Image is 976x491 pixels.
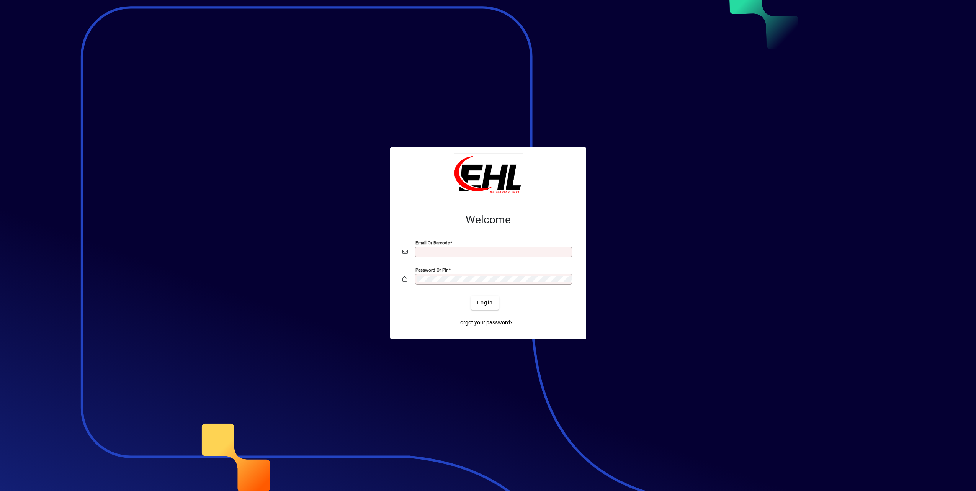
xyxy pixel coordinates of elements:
[471,296,499,310] button: Login
[454,316,516,330] a: Forgot your password?
[477,299,493,307] span: Login
[402,213,574,226] h2: Welcome
[457,319,513,327] span: Forgot your password?
[415,267,448,272] mat-label: Password or Pin
[415,240,450,245] mat-label: Email or Barcode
